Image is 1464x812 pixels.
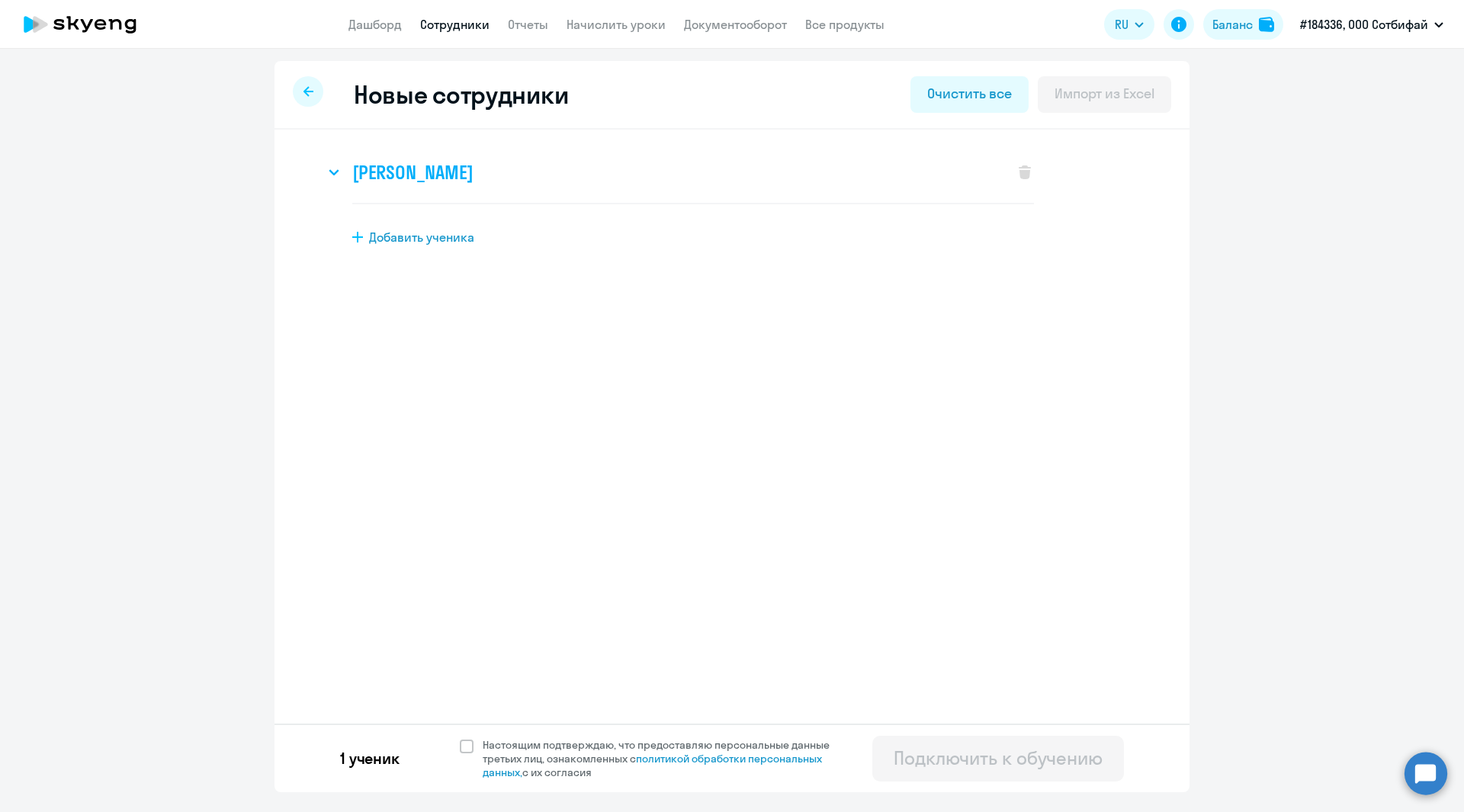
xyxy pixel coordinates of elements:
[369,229,474,246] span: Добавить ученика
[1055,84,1154,104] div: Импорт из Excel
[420,17,490,32] a: Сотрудники
[910,76,1028,113] button: Очистить все
[340,748,400,769] p: 1 ученик
[1292,6,1451,43] button: #184336, ООО Сотбифай
[508,17,548,32] a: Отчеты
[1259,17,1274,32] img: balance
[684,17,787,32] a: Документооборот
[1203,9,1283,40] button: Балансbalance
[872,736,1124,782] button: Подключить к обучению
[805,17,884,32] a: Все продукты
[1212,15,1253,34] div: Баланс
[1300,15,1428,34] p: #184336, ООО Сотбифай
[1115,15,1128,34] span: RU
[1038,76,1171,113] button: Импорт из Excel
[483,738,848,779] span: Настоящим подтверждаю, что предоставляю персональные данные третьих лиц, ознакомленных с с их сог...
[1104,9,1154,40] button: RU
[354,79,568,110] h2: Новые сотрудники
[483,752,822,779] a: политикой обработки персональных данных,
[348,17,402,32] a: Дашборд
[927,84,1011,104] div: Очистить все
[567,17,666,32] a: Начислить уроки
[352,160,473,185] h3: [PERSON_NAME]
[894,746,1103,770] div: Подключить к обучению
